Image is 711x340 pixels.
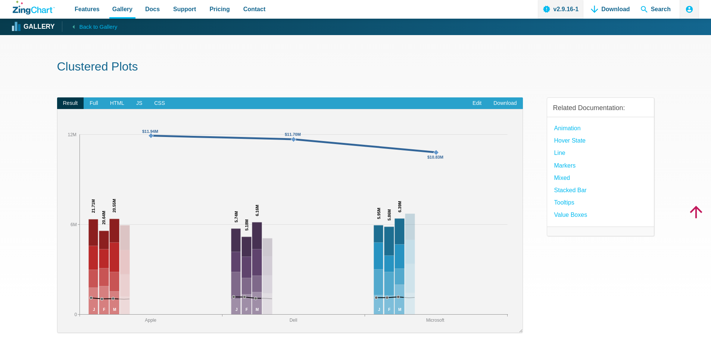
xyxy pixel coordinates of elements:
[554,197,574,208] a: Tooltips
[554,210,587,220] a: Value Boxes
[209,4,230,14] span: Pricing
[130,97,148,109] span: JS
[75,4,100,14] span: Features
[57,59,654,76] h1: Clustered Plots
[554,148,565,158] a: Line
[243,4,266,14] span: Contact
[554,185,587,195] a: Stacked Bar
[84,97,104,109] span: Full
[148,97,171,109] span: CSS
[57,109,523,333] div: ​
[145,4,160,14] span: Docs
[467,97,487,109] a: Edit
[13,21,54,32] a: Gallery
[24,24,54,30] strong: Gallery
[13,1,55,15] a: ZingChart Logo. Click to return to the homepage
[62,21,117,32] a: Back to Gallery
[112,4,132,14] span: Gallery
[554,123,581,133] a: Animation
[487,97,523,109] a: Download
[554,135,586,146] a: hover state
[104,97,130,109] span: HTML
[554,160,576,171] a: Markers
[554,173,570,183] a: Mixed
[57,97,84,109] span: Result
[173,4,196,14] span: Support
[553,104,648,112] h3: Related Documentation:
[79,22,117,32] span: Back to Gallery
